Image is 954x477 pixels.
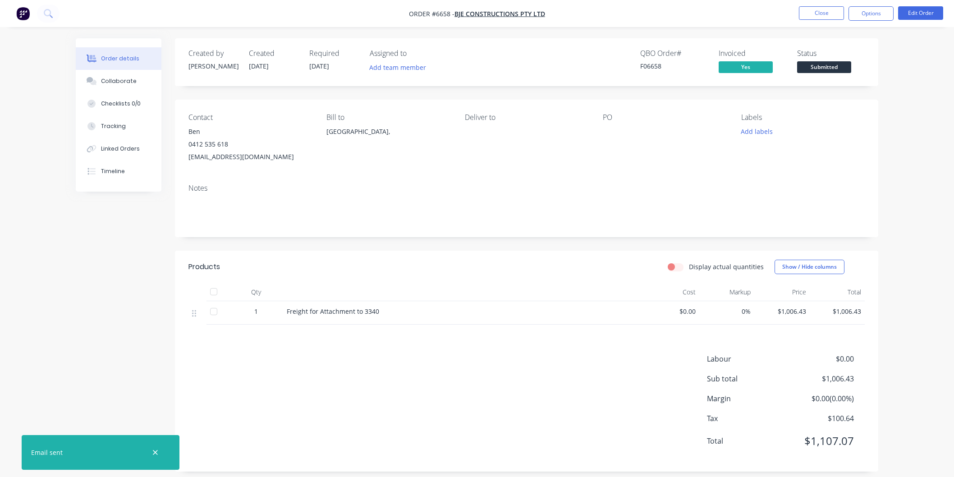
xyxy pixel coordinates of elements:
[254,307,258,316] span: 1
[707,373,787,384] span: Sub total
[640,61,708,71] div: F06658
[603,113,726,122] div: PO
[101,77,137,85] div: Collaborate
[719,61,773,73] span: Yes
[775,260,844,274] button: Show / Hide columns
[787,413,854,424] span: $100.64
[703,307,751,316] span: 0%
[898,6,943,20] button: Edit Order
[741,113,865,122] div: Labels
[719,49,786,58] div: Invoiced
[188,113,312,122] div: Contact
[326,125,450,154] div: [GEOGRAPHIC_DATA],
[849,6,894,21] button: Options
[101,122,126,130] div: Tracking
[16,7,30,20] img: Factory
[707,413,787,424] span: Tax
[249,62,269,70] span: [DATE]
[101,167,125,175] div: Timeline
[644,283,699,301] div: Cost
[454,9,545,18] a: BJE Constructions Pty Ltd
[810,283,865,301] div: Total
[309,62,329,70] span: [DATE]
[287,307,379,316] span: Freight for Attachment to 3340
[799,6,844,20] button: Close
[797,61,851,75] button: Submitted
[309,49,359,58] div: Required
[787,373,854,384] span: $1,006.43
[188,138,312,151] div: 0412 535 618
[754,283,810,301] div: Price
[101,100,141,108] div: Checklists 0/0
[736,125,777,138] button: Add labels
[640,49,708,58] div: QBO Order #
[76,47,161,70] button: Order details
[188,125,312,138] div: Ben
[409,9,454,18] span: Order #6658 -
[465,113,588,122] div: Deliver to
[249,49,298,58] div: Created
[76,70,161,92] button: Collaborate
[370,61,431,73] button: Add team member
[370,49,460,58] div: Assigned to
[813,307,862,316] span: $1,006.43
[76,138,161,160] button: Linked Orders
[101,55,139,63] div: Order details
[787,393,854,404] span: $0.00 ( 0.00 %)
[647,307,696,316] span: $0.00
[188,61,238,71] div: [PERSON_NAME]
[188,49,238,58] div: Created by
[699,283,755,301] div: Markup
[188,261,220,272] div: Products
[787,433,854,449] span: $1,107.07
[188,151,312,163] div: [EMAIL_ADDRESS][DOMAIN_NAME]
[326,125,450,138] div: [GEOGRAPHIC_DATA],
[76,160,161,183] button: Timeline
[797,61,851,73] span: Submitted
[76,115,161,138] button: Tracking
[101,145,140,153] div: Linked Orders
[707,393,787,404] span: Margin
[689,262,764,271] label: Display actual quantities
[76,92,161,115] button: Checklists 0/0
[758,307,806,316] span: $1,006.43
[707,436,787,446] span: Total
[229,283,283,301] div: Qty
[707,353,787,364] span: Labour
[797,49,865,58] div: Status
[326,113,450,122] div: Bill to
[31,448,63,457] div: Email sent
[188,125,312,163] div: Ben0412 535 618[EMAIL_ADDRESS][DOMAIN_NAME]
[787,353,854,364] span: $0.00
[188,184,865,193] div: Notes
[365,61,431,73] button: Add team member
